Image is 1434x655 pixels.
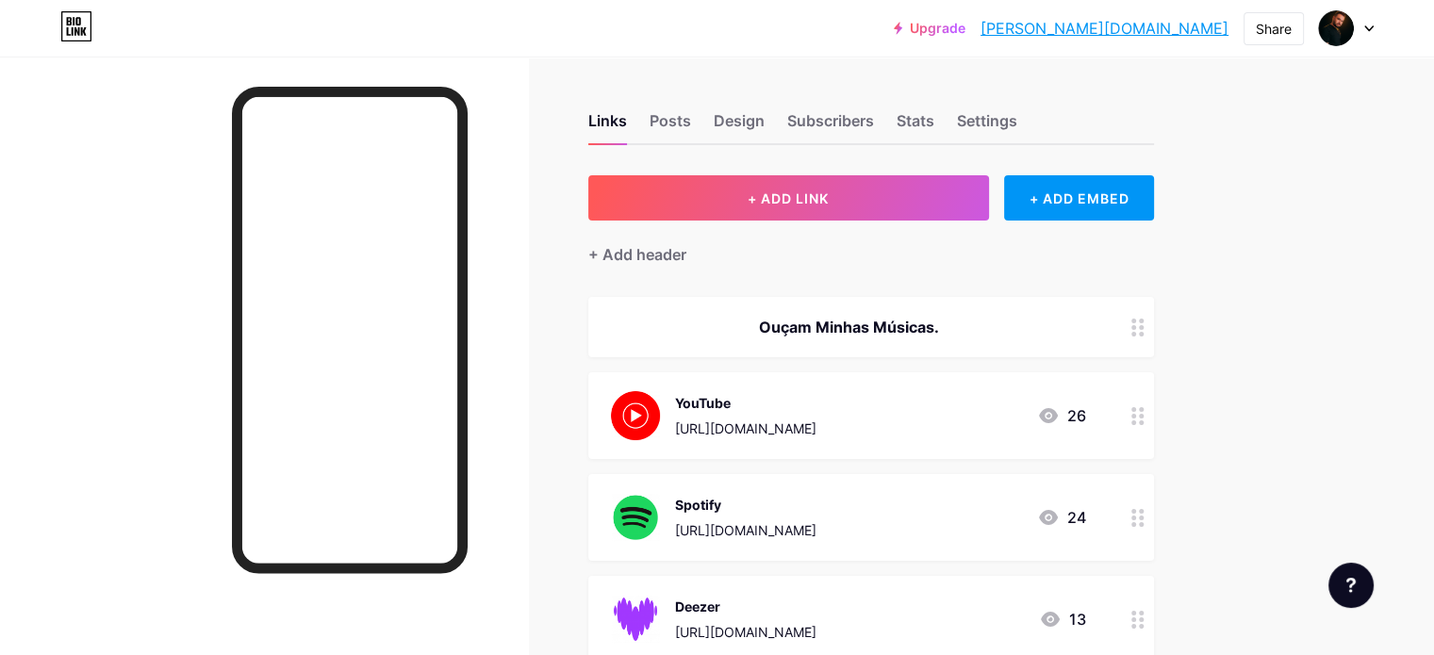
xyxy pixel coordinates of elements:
[675,393,816,413] div: YouTube
[650,109,691,143] div: Posts
[588,109,627,143] div: Links
[981,17,1228,40] a: [PERSON_NAME][DOMAIN_NAME]
[1256,19,1292,39] div: Share
[611,391,660,440] img: YouTube
[675,622,816,642] div: [URL][DOMAIN_NAME]
[1004,175,1154,221] div: + ADD EMBED
[675,520,816,540] div: [URL][DOMAIN_NAME]
[611,493,660,542] img: Spotify
[1037,506,1086,529] div: 24
[787,109,874,143] div: Subscribers
[675,495,816,515] div: Spotify
[748,190,829,206] span: + ADD LINK
[588,243,686,266] div: + Add header
[1037,404,1086,427] div: 26
[714,109,765,143] div: Design
[588,175,989,221] button: + ADD LINK
[1318,10,1354,46] img: Jeferson Berté
[611,316,1086,338] div: Ouçam Minhas Músicas.
[1039,608,1086,630] div: 13
[675,597,816,616] div: Deezer
[611,595,660,644] img: Deezer
[894,21,965,36] a: Upgrade
[675,418,816,438] div: [URL][DOMAIN_NAME]
[957,109,1017,143] div: Settings
[897,109,934,143] div: Stats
